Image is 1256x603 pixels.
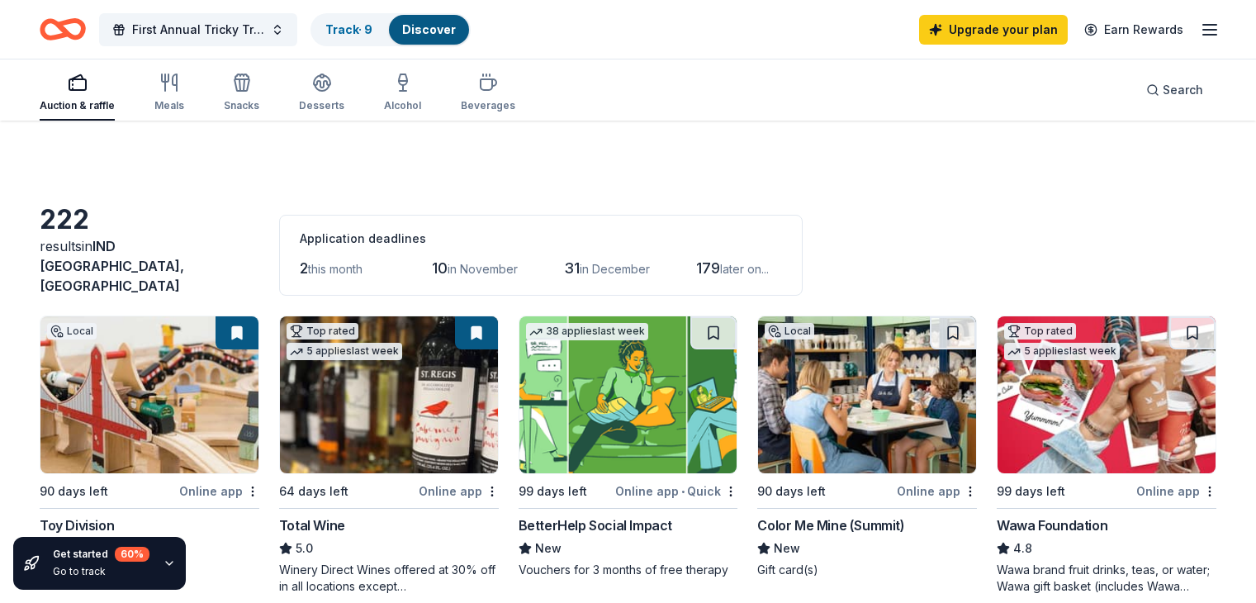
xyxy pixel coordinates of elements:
span: in November [448,262,518,276]
button: Snacks [224,66,259,121]
a: Track· 9 [325,22,372,36]
div: Go to track [53,565,149,578]
div: Toy Division [40,515,114,535]
div: Auction & raffle [40,99,115,112]
div: 5 applies last week [287,343,402,360]
div: Online app [419,481,499,501]
button: Search [1133,74,1216,107]
span: • [681,485,685,498]
div: Online app [179,481,259,501]
span: IND [GEOGRAPHIC_DATA], [GEOGRAPHIC_DATA] [40,238,184,294]
span: in December [580,262,650,276]
div: Application deadlines [300,229,782,249]
img: Image for BetterHelp Social Impact [519,316,737,473]
button: First Annual Tricky Tray [99,13,297,46]
span: 5.0 [296,539,313,558]
img: Image for Toy Division [40,316,258,473]
div: Vouchers for 3 months of free therapy [519,562,738,578]
a: Image for Color Me Mine (Summit)Local90 days leftOnline appColor Me Mine (Summit)NewGift card(s) [757,316,977,578]
div: 5 applies last week [1004,343,1120,360]
div: Top rated [287,323,358,339]
button: Beverages [461,66,515,121]
div: Color Me Mine (Summit) [757,515,904,535]
div: 90 days left [757,482,826,501]
span: this month [308,262,363,276]
a: Image for BetterHelp Social Impact38 applieslast week99 days leftOnline app•QuickBetterHelp Socia... [519,316,738,578]
div: Wawa brand fruit drinks, teas, or water; Wawa gift basket (includes Wawa products and coupons) [997,562,1216,595]
div: Online app [1136,481,1216,501]
div: Top rated [1004,323,1076,339]
img: Image for Color Me Mine (Summit) [758,316,976,473]
div: Total Wine [279,515,345,535]
div: Get started [53,547,149,562]
div: Gift card(s) [757,562,977,578]
button: Track· 9Discover [310,13,471,46]
div: Winery Direct Wines offered at 30% off in all locations except [GEOGRAPHIC_DATA], [GEOGRAPHIC_DAT... [279,562,499,595]
div: Desserts [299,99,344,112]
div: Online app Quick [615,481,737,501]
img: Image for Total Wine [280,316,498,473]
div: 60 % [115,547,149,562]
span: Search [1163,80,1203,100]
div: 99 days left [519,482,587,501]
div: Meals [154,99,184,112]
div: results [40,236,259,296]
button: Desserts [299,66,344,121]
a: Home [40,10,86,49]
div: Beverages [461,99,515,112]
span: First Annual Tricky Tray [132,20,264,40]
div: 64 days left [279,482,348,501]
div: Snacks [224,99,259,112]
a: Image for Toy DivisionLocal90 days leftOnline appToy DivisionNewToys, gift card(s) [40,316,259,578]
a: Upgrade your plan [919,15,1068,45]
div: 99 days left [997,482,1065,501]
span: 31 [564,259,580,277]
span: in [40,238,184,294]
a: Image for Wawa FoundationTop rated5 applieslast week99 days leftOnline appWawa Foundation4.8Wawa ... [997,316,1216,595]
span: 10 [432,259,448,277]
div: Local [47,323,97,339]
div: BetterHelp Social Impact [519,515,672,535]
div: 222 [40,203,259,236]
span: 4.8 [1013,539,1032,558]
div: 90 days left [40,482,108,501]
span: 2 [300,259,308,277]
span: New [535,539,562,558]
a: Image for Total WineTop rated5 applieslast week64 days leftOnline appTotal Wine5.0Winery Direct W... [279,316,499,595]
div: Wawa Foundation [997,515,1107,535]
span: 179 [696,259,720,277]
button: Meals [154,66,184,121]
button: Auction & raffle [40,66,115,121]
img: Image for Wawa Foundation [998,316,1216,473]
button: Alcohol [384,66,421,121]
div: 38 applies last week [526,323,648,340]
span: later on... [720,262,769,276]
span: New [774,539,800,558]
div: Online app [897,481,977,501]
a: Earn Rewards [1074,15,1193,45]
div: Local [765,323,814,339]
a: Discover [402,22,456,36]
div: Alcohol [384,99,421,112]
